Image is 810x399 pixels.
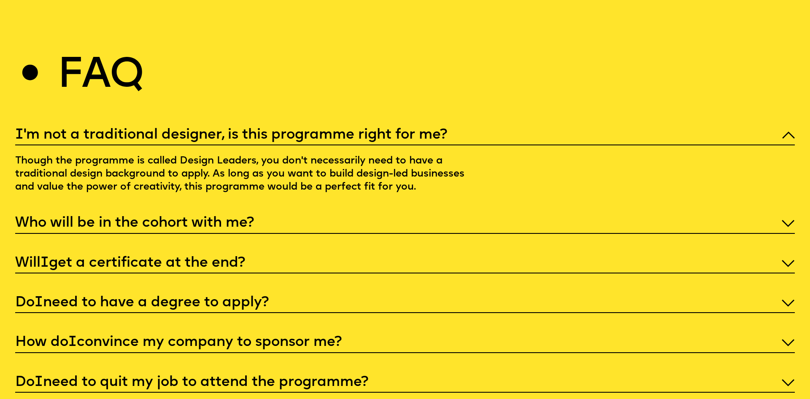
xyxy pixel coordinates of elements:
[15,373,795,392] p: Do need to quit my job to attend the programme?
[15,294,795,312] p: Do need to have a degree to apply?
[15,145,469,194] p: Though the programme is called Design Leaders, you don't necessarily need to have a traditional d...
[15,333,795,352] p: How do convince my company to sponsor me?
[57,59,143,94] h2: Faq
[15,128,24,142] span: I
[15,126,795,145] p: 'm not a traditional designer, is this programme right for me?
[15,254,795,273] p: Will get a certificate at the end?
[35,296,43,310] span: I
[15,214,795,233] p: Who will be in the cohort with me?
[40,256,49,270] span: I
[35,375,43,389] span: I
[68,335,77,349] span: I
